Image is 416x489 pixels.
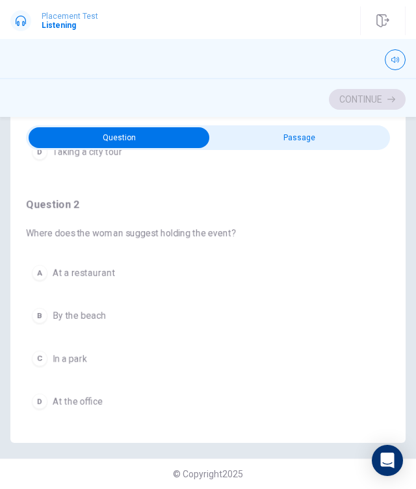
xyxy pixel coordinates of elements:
[26,197,390,212] h4: Question 2
[26,345,390,372] button: CIn a park
[173,466,243,482] span: © Copyright 2025
[32,308,47,323] div: B
[32,265,47,281] div: A
[53,310,106,321] span: By the beach
[42,21,98,30] h1: Listening
[53,268,115,278] span: At a restaurant
[53,353,87,364] span: In a park
[32,351,47,366] div: C
[53,396,103,407] span: At the office
[26,302,390,329] button: BBy the beach
[42,12,98,21] span: Placement Test
[26,228,390,238] span: Where does the woman suggest holding the event?
[26,388,390,415] button: DAt the office
[32,394,47,409] div: D
[372,445,403,476] div: Open Intercom Messenger
[26,259,390,286] button: AAt a restaurant
[32,144,47,160] div: D
[26,138,390,166] button: DTaking a city tour
[53,147,122,157] span: Taking a city tour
